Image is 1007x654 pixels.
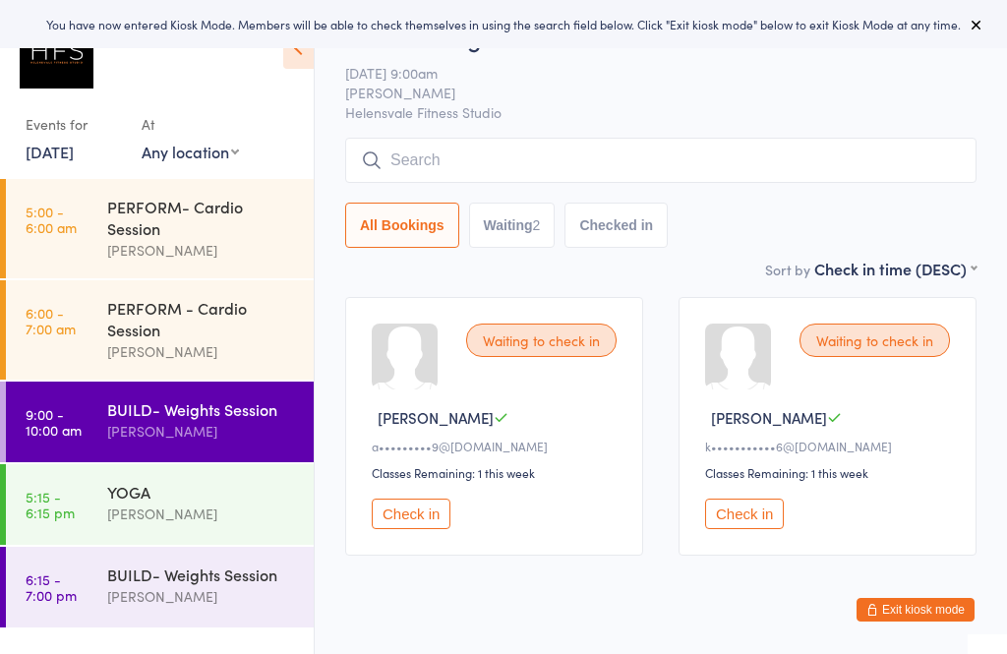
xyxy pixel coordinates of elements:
div: [PERSON_NAME] [107,239,297,262]
span: [PERSON_NAME] [345,83,946,102]
a: 9:00 -10:00 amBUILD- Weights Session[PERSON_NAME] [6,382,314,462]
div: [PERSON_NAME] [107,503,297,525]
div: Classes Remaining: 1 this week [705,464,956,481]
button: Checked in [564,203,668,248]
div: a•••••••••9@[DOMAIN_NAME] [372,438,622,454]
span: [PERSON_NAME] [711,407,827,428]
div: BUILD- Weights Session [107,398,297,420]
time: 5:15 - 6:15 pm [26,489,75,520]
div: Events for [26,108,122,141]
a: 5:00 -6:00 amPERFORM- Cardio Session[PERSON_NAME] [6,179,314,278]
button: Check in [705,499,784,529]
div: [PERSON_NAME] [107,585,297,608]
img: Helensvale Fitness Studio (HFS) [20,15,93,89]
button: Exit kiosk mode [857,598,975,622]
div: [PERSON_NAME] [107,340,297,363]
div: At [142,108,239,141]
time: 9:00 - 10:00 am [26,406,82,438]
time: 6:15 - 7:00 pm [26,571,77,603]
input: Search [345,138,977,183]
div: You have now entered Kiosk Mode. Members will be able to check themselves in using the search fie... [31,16,976,32]
div: Waiting to check in [800,324,950,357]
span: [DATE] 9:00am [345,63,946,83]
div: PERFORM- Cardio Session [107,196,297,239]
button: All Bookings [345,203,459,248]
div: Waiting to check in [466,324,617,357]
div: k•••••••••••6@[DOMAIN_NAME] [705,438,956,454]
button: Waiting2 [469,203,556,248]
time: 5:00 - 6:00 am [26,204,77,235]
label: Sort by [765,260,810,279]
a: 5:15 -6:15 pmYOGA[PERSON_NAME] [6,464,314,545]
div: YOGA [107,481,297,503]
button: Check in [372,499,450,529]
div: Any location [142,141,239,162]
div: [PERSON_NAME] [107,420,297,443]
span: Helensvale Fitness Studio [345,102,977,122]
span: [PERSON_NAME] [378,407,494,428]
a: 6:00 -7:00 amPERFORM - Cardio Session[PERSON_NAME] [6,280,314,380]
div: BUILD- Weights Session [107,564,297,585]
div: PERFORM - Cardio Session [107,297,297,340]
div: 2 [533,217,541,233]
div: Classes Remaining: 1 this week [372,464,622,481]
a: 6:15 -7:00 pmBUILD- Weights Session[PERSON_NAME] [6,547,314,627]
a: [DATE] [26,141,74,162]
div: Check in time (DESC) [814,258,977,279]
time: 6:00 - 7:00 am [26,305,76,336]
